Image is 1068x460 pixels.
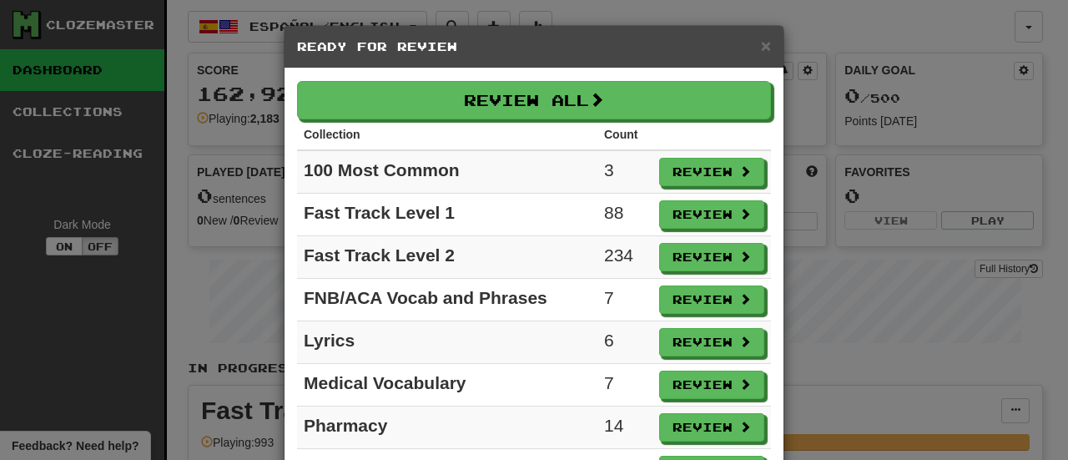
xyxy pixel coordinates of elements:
td: Medical Vocabulary [297,364,597,407]
td: 7 [597,279,652,321]
button: Review [659,286,764,314]
td: Fast Track Level 2 [297,236,597,279]
button: Review [659,413,764,442]
button: Review All [297,81,771,119]
td: Lyrics [297,321,597,364]
td: 88 [597,194,652,236]
td: 6 [597,321,652,364]
button: Review [659,328,764,356]
th: Count [597,119,652,150]
td: 100 Most Common [297,150,597,194]
td: FNB/ACA Vocab and Phrases [297,279,597,321]
button: Close [761,37,771,54]
td: 234 [597,236,652,279]
button: Review [659,371,764,399]
button: Review [659,158,764,186]
td: 3 [597,150,652,194]
h5: Ready for Review [297,38,771,55]
td: Pharmacy [297,407,597,449]
th: Collection [297,119,597,150]
button: Review [659,243,764,271]
span: × [761,36,771,55]
td: Fast Track Level 1 [297,194,597,236]
td: 14 [597,407,652,449]
button: Review [659,200,764,229]
td: 7 [597,364,652,407]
